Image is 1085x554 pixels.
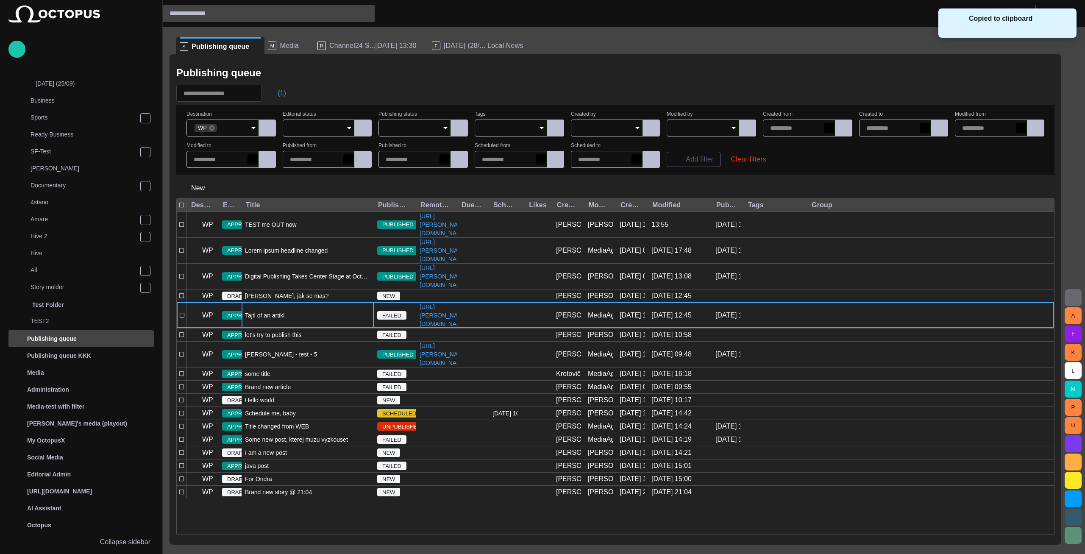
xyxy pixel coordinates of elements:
[245,370,270,378] span: some title
[202,310,213,320] p: WP
[588,487,613,497] div: Petrak
[176,67,261,79] h2: Publishing queue
[763,111,793,117] label: Created from
[222,351,263,359] span: APPROVED
[314,37,428,54] div: RChannel24 S...[DATE] 13:30
[191,201,212,209] div: Destination
[556,395,581,405] div: Petrak
[280,42,299,50] span: Media
[378,143,406,149] label: Published to
[202,245,213,256] p: WP
[222,370,263,379] span: APPROVED
[1065,326,1082,342] button: F
[222,331,263,340] span: APPROVED
[651,382,692,392] div: 08/09 09:55
[651,448,692,457] div: 08/09 14:21
[27,487,92,496] p: [URL][DOMAIN_NAME]
[27,402,84,411] p: Media-test with filter
[588,369,613,379] div: MediaAgent
[222,488,250,497] span: DRAFT
[1065,381,1082,398] button: M
[529,201,547,209] div: Likes
[222,292,250,301] span: DRAFT
[222,462,263,470] span: APPROVED
[202,421,213,432] p: WP
[377,423,426,431] span: UNPUBLISHED
[14,228,154,245] div: Hive 2
[245,272,370,281] span: Digital Publishing Takes Center Stage at Octopus Product Day
[14,127,154,144] div: Ready Business
[620,435,645,444] div: 08/09 14:10
[651,272,692,281] div: 18/09 13:08
[192,42,249,51] span: Publishing queue
[246,201,260,209] div: Title
[245,488,312,496] span: Brand new story @ 21:04
[176,37,264,54] div: SPublishing queue
[377,351,419,359] span: PUBLISHED
[571,143,601,149] label: Scheduled to
[264,37,314,54] div: MMedia
[715,272,740,281] div: 10/09 16:19
[8,534,154,551] button: Collapse sidebar
[202,448,213,458] p: WP
[432,42,440,50] p: F
[715,435,740,444] div: 08/09 14:15
[651,487,692,497] div: 08/09 21:04
[588,474,613,484] div: Petrak
[14,161,154,178] div: [PERSON_NAME]
[377,488,400,497] span: NEW
[378,201,409,209] div: Publishing status
[27,419,127,428] p: [PERSON_NAME]'s media (playout)
[556,330,581,340] div: Petrak
[377,409,421,418] span: SCHEDULED
[245,311,284,320] span: Tajtl of an artikl
[556,435,581,444] div: Petrak
[556,382,581,392] div: Petrak
[14,178,154,195] div: Documentary
[620,382,645,392] div: 08/09 09:54
[31,249,154,257] p: Hive
[588,330,613,340] div: Vasyliev
[667,111,693,117] label: Modified by
[222,383,263,392] span: APPROVED
[536,122,548,134] button: Open
[812,201,832,209] div: Group
[462,201,482,209] div: Due date
[651,246,692,255] div: 17/09 17:48
[651,409,692,418] div: 09/09 14:42
[416,303,472,328] a: [URL][PERSON_NAME][DOMAIN_NAME]
[1065,399,1082,416] button: P
[245,331,301,339] span: let's try to publish this
[556,350,581,359] div: Petrak
[283,111,316,117] label: Editorial status
[556,474,581,484] div: Petrak
[588,220,613,229] div: Vasyliev
[31,198,154,206] p: 4stano
[715,422,740,431] div: 08/09 14:24
[588,461,613,470] div: Petrak
[588,422,613,431] div: MediaAgent
[27,436,65,445] p: My OctopusX
[557,201,578,209] div: Created by
[317,42,326,50] p: R
[377,449,400,457] span: NEW
[222,220,263,229] span: APPROVED
[377,370,406,379] span: FAILED
[588,382,613,392] div: MediaAgent
[632,122,643,134] button: Open
[1040,5,1080,20] button: SV
[651,474,692,484] div: 08/09 15:00
[8,500,154,517] div: AI Assistant
[222,246,263,255] span: APPROVED
[556,487,581,497] div: Petrak
[202,461,213,471] p: WP
[31,283,140,291] p: Story molder
[222,475,250,484] span: DRAFT
[14,212,154,228] div: Amare
[859,111,883,117] label: Created to
[588,395,613,405] div: Petrak
[202,291,213,301] p: WP
[475,111,485,117] label: Tags
[14,110,154,127] div: Sports
[716,201,737,209] div: Published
